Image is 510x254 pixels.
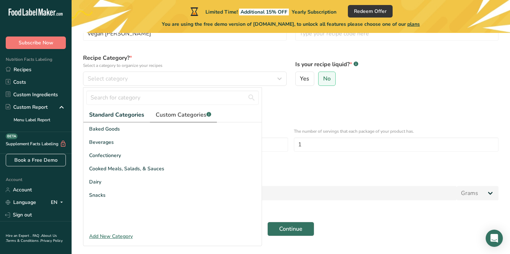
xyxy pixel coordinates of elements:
div: Custom Report [6,103,48,111]
span: Yearly Subscription [292,9,336,15]
div: Open Intercom Messenger [486,230,503,247]
button: Redeem Offer [348,5,393,18]
div: Limited Time! [189,7,336,16]
a: Privacy Policy [40,238,63,243]
p: The number of servings that each package of your product has. [294,128,499,135]
span: Yes [300,75,309,82]
span: Custom Categories [156,111,211,119]
span: Beverages [89,138,114,146]
button: Continue [267,222,314,236]
button: Select category [83,72,287,86]
div: Specify the number of servings the recipe makes OR Fix a specific serving weight [83,107,499,114]
div: BETA [6,133,18,139]
a: About Us . [6,233,57,243]
a: Hire an Expert . [6,233,31,238]
a: Terms & Conditions . [6,238,40,243]
span: plans [407,21,420,28]
div: Add New Category [83,233,262,240]
span: Standard Categories [89,111,144,119]
span: Dairy [89,178,101,186]
span: Subscribe Now [19,39,53,47]
div: EN [51,198,66,207]
div: OR [79,156,93,162]
input: Type your recipe name here [83,26,287,41]
span: Cooked Meals, Salads, & Sauces [89,165,164,172]
a: Language [6,196,36,209]
input: Type your serving size here [83,186,457,200]
span: You are using the free demo version of [DOMAIN_NAME], to unlock all features please choose one of... [162,20,420,28]
span: Snacks [89,191,106,199]
a: FAQ . [33,233,41,238]
span: Baked Goods [89,125,120,133]
span: Select category [88,74,128,83]
input: Search for category [86,91,259,105]
label: Is your recipe liquid? [295,60,499,69]
button: Subscribe Now [6,36,66,49]
span: Additional 15% OFF [239,9,289,15]
span: Continue [279,225,302,233]
div: Define serving size details [83,99,499,107]
span: Redeem Offer [354,8,387,15]
span: Confectionery [89,152,121,159]
p: Add recipe serving size. [83,177,499,183]
label: Recipe Category? [83,54,287,69]
p: Select a category to organize your recipes [83,62,287,69]
span: No [323,75,331,82]
a: Book a Free Demo [6,154,66,166]
input: Type your recipe code here [295,26,499,41]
